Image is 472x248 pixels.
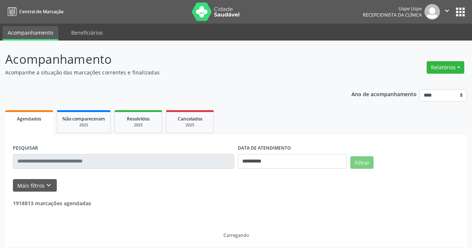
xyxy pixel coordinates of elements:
span: Agendados [17,116,41,122]
span: Não compareceram [62,116,105,122]
i:  [443,7,451,15]
span: Resolvidos [127,116,150,122]
div: Uspe Uspe [363,6,422,12]
a: Central de Marcação [5,6,63,18]
a: Beneficiários [66,26,108,39]
label: DATA DE ATENDIMENTO [238,143,291,154]
button:  [440,4,454,20]
button: Relatórios [427,61,464,74]
div: 2025 [62,122,105,128]
span: Cancelados [178,116,202,122]
p: Acompanhamento [5,50,328,69]
span: Central de Marcação [19,8,63,15]
label: PESQUISAR [13,143,38,154]
div: Carregando [223,232,249,238]
button: Filtrar [350,156,374,169]
button: apps [454,6,467,18]
i: keyboard_arrow_down [45,181,53,189]
div: 2025 [171,122,208,128]
button: Mais filtroskeyboard_arrow_down [13,179,57,192]
span: Recepcionista da clínica [363,12,422,18]
p: Acompanhe a situação das marcações correntes e finalizadas [5,69,328,76]
a: Acompanhamento [3,26,58,41]
strong: 1918813 marcações agendadas [13,200,91,207]
div: 2025 [120,122,157,128]
img: img [424,4,440,20]
p: Ano de acompanhamento [351,89,417,98]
